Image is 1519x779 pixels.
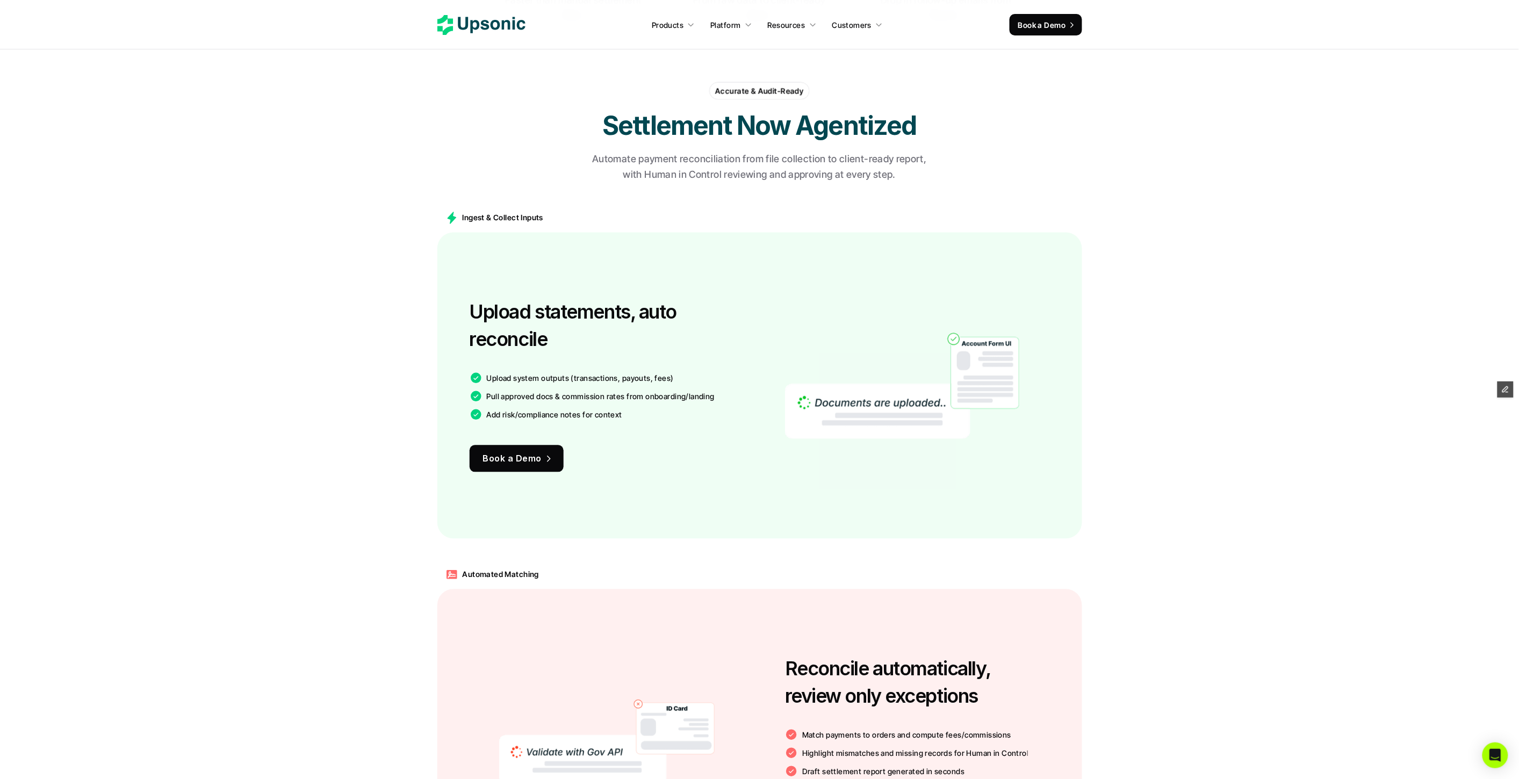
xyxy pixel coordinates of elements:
[652,19,683,31] p: Products
[470,299,754,353] h3: Upload statements, auto reconcile
[802,748,1029,759] p: Highlight mismatches and missing records for Human in Control
[487,373,674,384] p: Upload system outputs (transactions, payouts, fees)
[1498,381,1514,398] button: Edit Framer Content
[710,19,740,31] p: Platform
[785,655,1050,710] h3: Reconcile automatically, review only exceptions
[463,569,539,580] p: Automated Matching
[463,212,544,223] p: Ingest & Collect Inputs
[585,152,934,183] p: Automate payment reconciliation from file collection to client-ready report, with Human in Contro...
[802,730,1011,741] p: Match payments to orders and compute fees/commissions
[603,110,917,142] strong: Settlement Now Agentized
[470,445,564,472] a: Book a Demo
[645,15,701,34] a: Products
[715,85,804,97] p: Accurate & Audit-Ready
[1482,742,1508,768] div: Open Intercom Messenger
[487,391,715,402] p: Pull approved docs & commission rates from onboarding/landing
[832,19,872,31] p: Customers
[483,451,542,467] p: Book a Demo
[802,766,964,777] p: Draft settlement report generated in seconds
[1018,19,1066,31] p: Book a Demo
[768,19,805,31] p: Resources
[1010,14,1082,35] a: Book a Demo
[487,409,623,421] p: Add risk/compliance notes for context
